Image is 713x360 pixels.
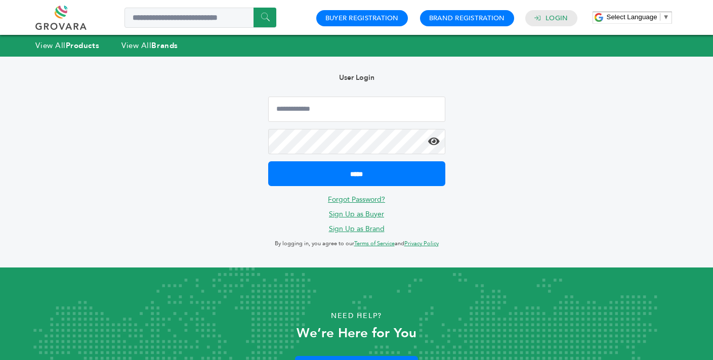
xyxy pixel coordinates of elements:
[339,73,374,82] b: User Login
[66,40,99,51] strong: Products
[663,13,669,21] span: ▼
[297,324,416,342] strong: We’re Here for You
[354,240,395,247] a: Terms of Service
[268,129,445,154] input: Password
[607,13,657,21] span: Select Language
[607,13,669,21] a: Select Language​
[329,209,384,219] a: Sign Up as Buyer
[268,238,445,250] p: By logging in, you agree to our and
[325,14,399,23] a: Buyer Registration
[660,13,660,21] span: ​
[124,8,276,28] input: Search a product or brand...
[328,195,385,204] a: Forgot Password?
[404,240,439,247] a: Privacy Policy
[121,40,178,51] a: View AllBrands
[268,97,445,122] input: Email Address
[429,14,505,23] a: Brand Registration
[546,14,568,23] a: Login
[329,224,385,234] a: Sign Up as Brand
[35,40,99,51] a: View AllProducts
[151,40,178,51] strong: Brands
[35,308,677,324] p: Need Help?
